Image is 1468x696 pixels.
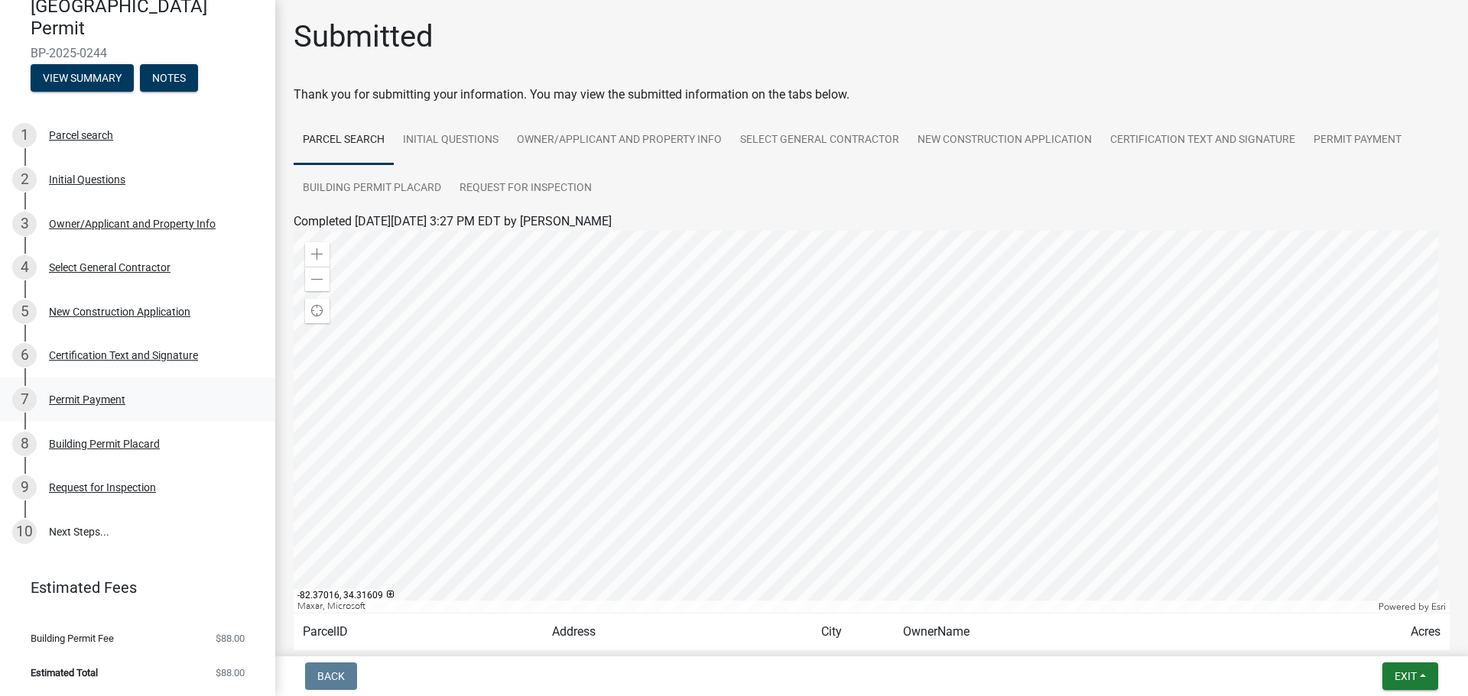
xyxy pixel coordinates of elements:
[1101,116,1304,165] a: Certification Text and Signature
[731,116,908,165] a: Select General Contractor
[1395,670,1417,682] span: Exit
[49,262,171,273] div: Select General Contractor
[1375,601,1450,613] div: Powered by
[305,662,357,690] button: Back
[216,668,245,678] span: $88.00
[12,475,37,500] div: 9
[294,86,1450,104] div: Thank you for submitting your information. You may view the submitted information on the tabs below.
[12,255,37,280] div: 4
[1304,116,1411,165] a: Permit Payment
[12,343,37,367] div: 6
[216,633,245,643] span: $88.00
[12,299,37,324] div: 5
[294,613,543,651] td: ParcelID
[894,613,1346,651] td: OwnerName
[49,219,216,229] div: Owner/Applicant and Property Info
[12,520,37,544] div: 10
[908,116,1101,165] a: New Construction Application
[294,214,612,228] span: Completed [DATE][DATE] 3:27 PM EDT by [PERSON_NAME]
[49,306,190,317] div: New Construction Application
[49,482,156,493] div: Request for Inspection
[12,572,251,603] a: Estimated Fees
[812,613,894,651] td: City
[31,668,98,678] span: Estimated Total
[49,130,113,141] div: Parcel search
[49,350,198,361] div: Certification Text and Signature
[317,670,345,682] span: Back
[1431,601,1446,612] a: Esri
[12,432,37,456] div: 8
[305,267,330,291] div: Zoom out
[140,73,198,85] wm-modal-confirm: Notes
[294,164,450,213] a: Building Permit Placard
[49,394,125,405] div: Permit Payment
[140,64,198,92] button: Notes
[31,633,114,643] span: Building Permit Fee
[49,439,160,449] div: Building Permit Placard
[12,123,37,147] div: 1
[294,18,434,55] h1: Submitted
[49,174,125,185] div: Initial Questions
[294,601,1375,613] div: Maxar, Microsoft
[1382,662,1438,690] button: Exit
[1347,613,1450,651] td: Acres
[12,387,37,412] div: 7
[12,212,37,236] div: 3
[31,46,245,60] span: BP-2025-0244
[543,613,813,651] td: Address
[294,116,394,165] a: Parcel search
[305,242,330,267] div: Zoom in
[450,164,601,213] a: Request for Inspection
[31,64,134,92] button: View Summary
[31,73,134,85] wm-modal-confirm: Summary
[508,116,731,165] a: Owner/Applicant and Property Info
[12,167,37,192] div: 2
[394,116,508,165] a: Initial Questions
[305,299,330,323] div: Find my location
